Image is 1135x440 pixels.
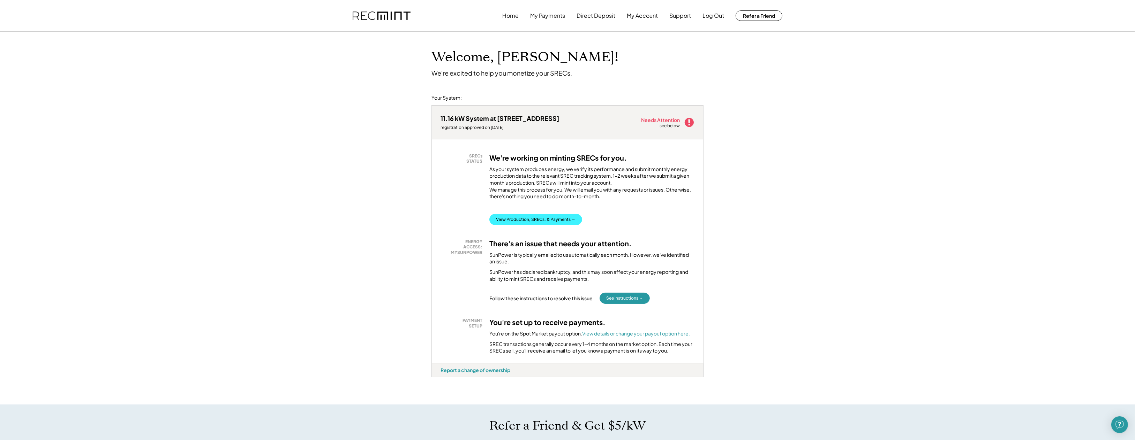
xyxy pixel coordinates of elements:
[489,341,694,354] div: SREC transactions generally occur every 1-4 months on the market option. Each time your SRECs sel...
[1111,416,1128,433] div: Open Intercom Messenger
[431,49,618,65] h1: Welcome, [PERSON_NAME]!
[441,367,510,373] div: Report a change of ownership
[431,377,456,380] div: rd1nmkaq - VA Distributed
[489,295,593,301] div: Follow these instructions to resolve this issue
[489,269,694,282] div: SunPower has declared bankruptcy, and this may soon affect your energy reporting and ability to m...
[600,293,650,304] button: See instructions →
[444,318,482,329] div: PAYMENT SETUP
[702,9,724,23] button: Log Out
[627,9,658,23] button: My Account
[489,318,606,327] h3: You're set up to receive payments.
[441,114,559,122] div: 11.16 kW System at [STREET_ADDRESS]
[489,153,627,162] h3: We're working on minting SRECs for you.
[577,9,615,23] button: Direct Deposit
[489,166,694,203] div: As your system produces energy, we verify its performance and submit monthly energy production da...
[489,239,632,248] h3: There's an issue that needs your attention.
[353,11,411,20] img: recmint-logotype%403x.png
[441,125,559,130] div: registration approved on [DATE]
[444,153,482,164] div: SRECs STATUS
[431,69,572,77] div: We're excited to help you monetize your SRECs.
[669,9,691,23] button: Support
[582,330,690,337] a: View details or change your payout option here.
[502,9,519,23] button: Home
[530,9,565,23] button: My Payments
[660,123,681,129] div: see below
[489,330,690,337] div: You're on the Spot Market payout option.
[444,239,482,255] div: ENERGY ACCESS: MYSUNPOWER
[641,117,681,122] div: Needs Attention
[431,94,462,101] div: Your System:
[489,214,582,225] button: View Production, SRECs, & Payments →
[489,252,694,265] div: SunPower is typically emailed to us automatically each month. However, we've identified an issue.
[736,10,782,21] button: Refer a Friend
[489,418,646,433] h1: Refer a Friend & Get $5/kW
